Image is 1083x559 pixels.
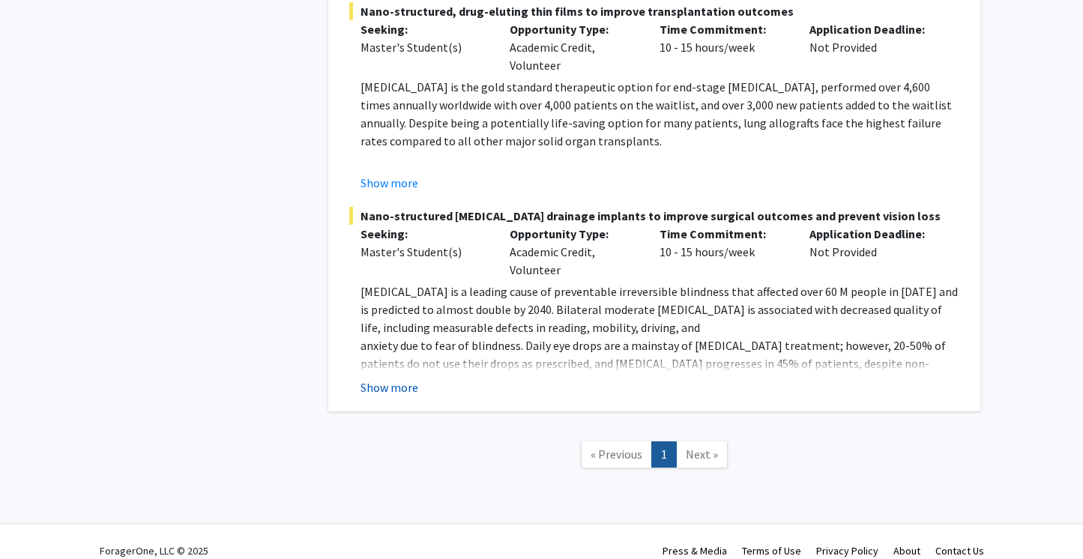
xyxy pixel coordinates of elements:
span: Nano-structured, drug-eluting thin films to improve transplantation outcomes [349,2,959,20]
div: Academic Credit, Volunteer [498,225,648,279]
p: Opportunity Type: [510,225,637,243]
iframe: Chat [11,492,64,548]
p: anxiety due to fear of blindness. Daily eye drops are a mainstay of [MEDICAL_DATA] treatment; how... [361,336,959,444]
button: Show more [361,174,418,192]
div: Not Provided [798,225,948,279]
a: Next Page [676,441,728,468]
a: 1 [651,441,677,468]
div: 10 - 15 hours/week [648,225,798,279]
p: Application Deadline: [809,225,937,243]
a: Previous Page [581,441,652,468]
div: 10 - 15 hours/week [648,20,798,74]
p: Opportunity Type: [510,20,637,38]
p: Seeking: [361,225,488,243]
div: Master's Student(s) [361,38,488,56]
div: Academic Credit, Volunteer [498,20,648,74]
div: Master's Student(s) [361,243,488,261]
p: Time Commitment: [660,225,787,243]
div: Not Provided [798,20,948,74]
p: Application Deadline: [809,20,937,38]
p: Time Commitment: [660,20,787,38]
a: Privacy Policy [816,544,878,558]
span: Nano-structured [MEDICAL_DATA] drainage implants to improve surgical outcomes and prevent vision ... [349,207,959,225]
button: Show more [361,378,418,396]
a: Terms of Use [742,544,801,558]
nav: Page navigation [328,426,980,487]
span: « Previous [591,447,642,462]
p: [MEDICAL_DATA] is the gold standard therapeutic option for end-stage [MEDICAL_DATA], performed ov... [361,78,959,150]
p: [MEDICAL_DATA] is a leading cause of preventable irreversible blindness that affected over 60 M p... [361,282,959,336]
span: Next » [686,447,718,462]
p: Seeking: [361,20,488,38]
a: About [893,544,920,558]
a: Press & Media [663,544,727,558]
a: Contact Us [935,544,984,558]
